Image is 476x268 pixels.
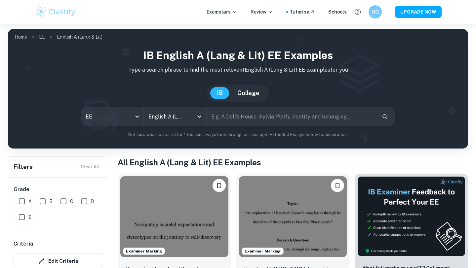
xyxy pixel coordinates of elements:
h6: GG [372,8,379,16]
span: Examiner Marking [123,248,165,254]
button: Open [195,112,204,121]
span: A [28,198,32,205]
h6: Criteria [14,240,33,248]
a: EE [39,32,45,42]
h6: Filters [14,162,33,172]
img: English A (Lang & Lit) EE example thumbnail: How does Kendrick Lamar, through his son [239,176,347,257]
a: Home [15,32,27,42]
button: Bookmark [213,179,226,192]
button: Bookmark [331,179,344,192]
span: B [49,198,53,205]
h1: IB English A (Lang & Lit) EE examples [13,48,463,63]
p: Not sure what to search for? You can always look through our example Extended Essays below for in... [13,131,463,138]
a: Tutoring [290,8,315,16]
input: E.g. A Doll's House, Sylvia Plath, identity and belonging... [207,107,377,126]
span: Examiner Marking [242,248,283,254]
span: C [70,198,73,205]
button: College [231,87,266,99]
p: Review [251,8,273,16]
span: E [28,214,31,221]
button: IB [210,87,229,99]
h6: Grade [14,185,102,193]
img: profile cover [8,29,468,149]
button: GG [369,5,382,18]
p: English A (Lang & Lit) [57,33,102,41]
button: UPGRADE NOW [395,6,442,18]
span: D [91,198,94,205]
p: Exemplars [207,8,237,16]
h1: All English A (Lang & Lit) EE Examples [118,156,468,168]
a: Schools [328,8,347,16]
p: Type a search phrase to find the most relevant English A (Lang & Lit) EE examples for you [13,66,463,74]
button: Help and Feedback [352,6,363,17]
img: Thumbnail [357,176,465,256]
button: Search [379,111,390,122]
div: EE [81,107,143,126]
img: Clastify logo [34,5,76,18]
img: English A (Lang & Lit) EE example thumbnail: How is identity explored through Deming [120,176,228,257]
